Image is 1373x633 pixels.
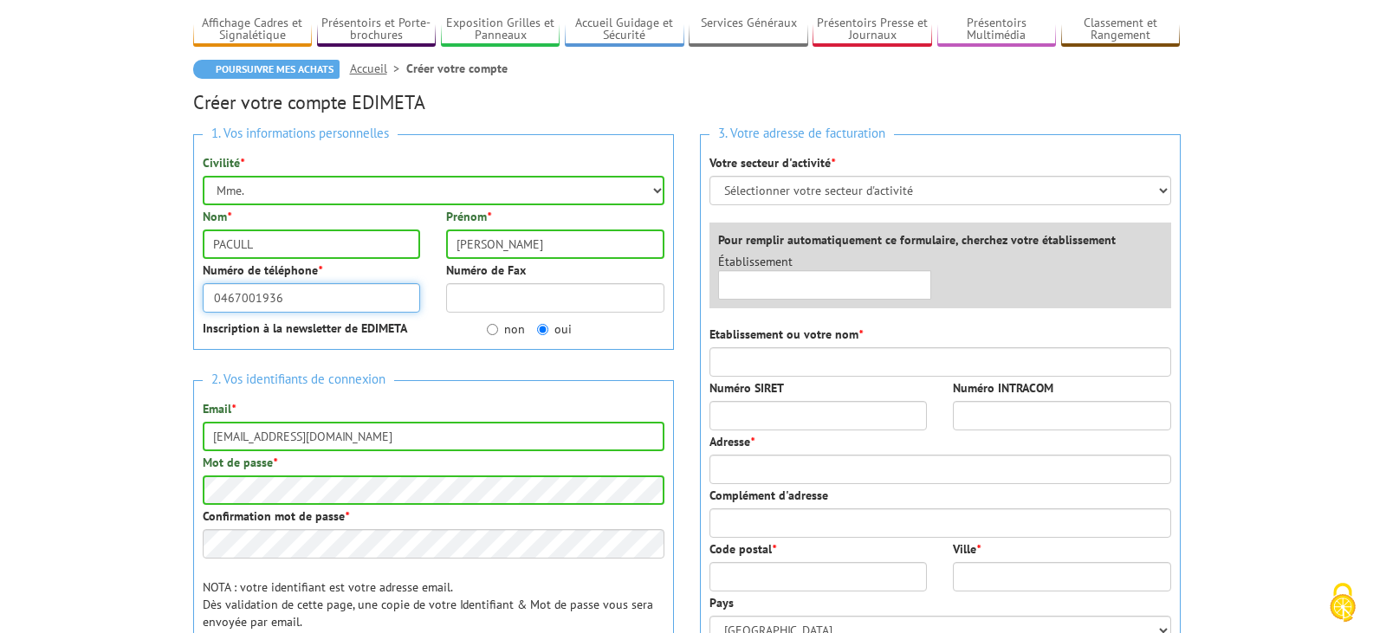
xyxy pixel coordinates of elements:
[441,16,560,44] a: Exposition Grilles et Panneaux
[193,60,340,79] a: Poursuivre mes achats
[406,60,508,77] li: Créer votre compte
[203,368,394,391] span: 2. Vos identifiants de connexion
[718,231,1116,249] label: Pour remplir automatiquement ce formulaire, cherchez votre établissement
[1061,16,1181,44] a: Classement et Rangement
[953,379,1053,397] label: Numéro INTRACOM
[565,16,684,44] a: Accueil Guidage et Sécurité
[487,320,525,338] label: non
[193,92,1181,113] h2: Créer votre compte EDIMETA
[487,324,498,335] input: non
[350,61,406,76] a: Accueil
[203,154,244,171] label: Civilité
[1321,581,1364,624] img: Cookies (fenêtre modale)
[953,540,981,558] label: Ville
[203,454,277,471] label: Mot de passe
[203,578,664,630] p: NOTA : votre identifiant est votre adresse email. Dès validation de cette page, une copie de votr...
[203,208,231,225] label: Nom
[813,16,932,44] a: Présentoirs Presse et Journaux
[317,16,437,44] a: Présentoirs et Porte-brochures
[446,208,491,225] label: Prénom
[203,122,398,145] span: 1. Vos informations personnelles
[203,400,236,417] label: Email
[709,487,828,504] label: Complément d'adresse
[709,433,755,450] label: Adresse
[709,122,894,145] span: 3. Votre adresse de facturation
[709,594,734,611] label: Pays
[937,16,1057,44] a: Présentoirs Multimédia
[709,154,835,171] label: Votre secteur d'activité
[537,320,572,338] label: oui
[709,326,863,343] label: Etablissement ou votre nom
[1312,574,1373,633] button: Cookies (fenêtre modale)
[689,16,808,44] a: Services Généraux
[705,253,945,300] div: Établissement
[203,320,407,336] strong: Inscription à la newsletter de EDIMETA
[203,262,322,279] label: Numéro de téléphone
[193,16,313,44] a: Affichage Cadres et Signalétique
[709,540,776,558] label: Code postal
[203,507,349,525] label: Confirmation mot de passe
[709,379,784,397] label: Numéro SIRET
[537,324,548,335] input: oui
[446,262,526,279] label: Numéro de Fax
